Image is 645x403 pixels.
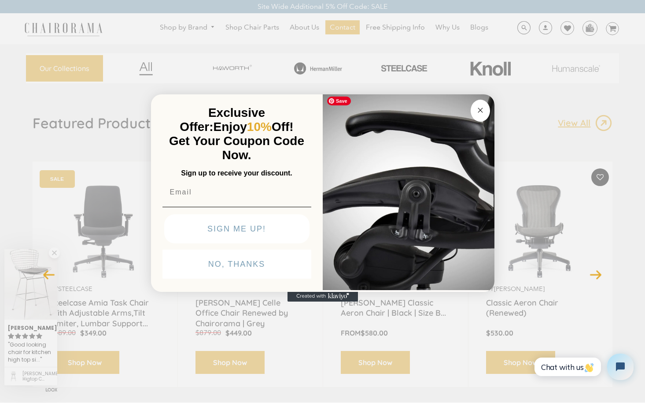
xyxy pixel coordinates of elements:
[162,250,311,279] button: NO, THANKS
[164,214,310,243] button: SIGN ME UP!
[214,120,294,134] span: Enjoy Off!
[327,97,351,105] span: Save
[323,93,494,290] img: 92d77583-a095-41f6-84e7-858462e0427a.jpeg
[181,169,292,177] span: Sign up to receive your discount.
[471,100,490,122] button: Close dialog
[169,134,304,162] span: Get Your Coupon Code Now.
[162,183,311,201] input: Email
[287,291,358,302] a: Created with Klaviyo - opens in a new tab
[41,267,57,282] button: Previous
[247,120,272,134] span: 10%
[588,267,604,282] button: Next
[525,346,641,388] iframe: Tidio Chat
[180,106,265,134] span: Exclusive Offer:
